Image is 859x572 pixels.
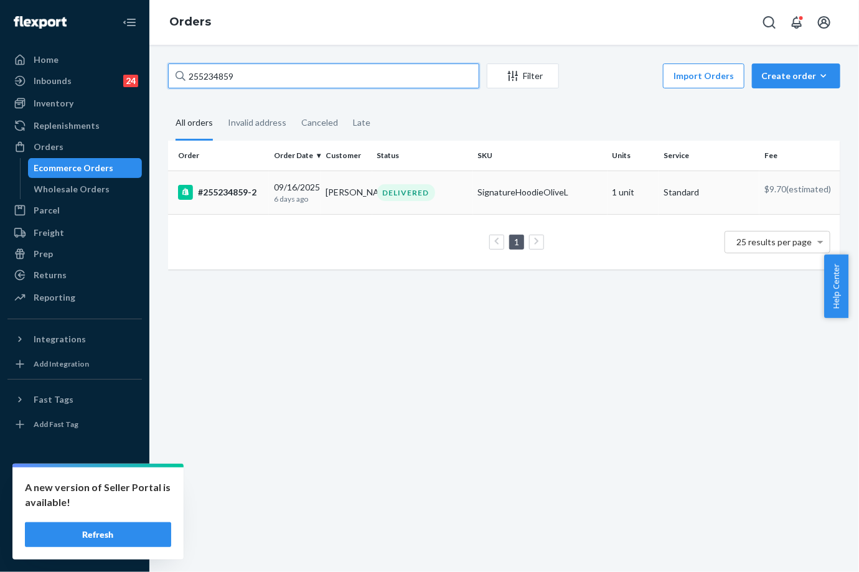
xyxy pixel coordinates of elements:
[737,237,812,247] span: 25 results per page
[326,150,367,161] div: Customer
[25,480,171,510] p: A new version of Seller Portal is available!
[274,194,316,204] p: 6 days ago
[353,106,370,139] div: Late
[7,116,142,136] a: Replenishments
[512,237,522,247] a: Page 1 is your current page
[228,106,286,139] div: Invalid address
[34,248,53,260] div: Prep
[764,183,830,195] p: $9.70
[659,141,759,171] th: Service
[123,75,138,87] div: 24
[301,106,338,139] div: Canceled
[824,255,848,318] button: Help Center
[7,200,142,220] a: Parcel
[7,329,142,349] button: Integrations
[786,184,831,194] span: (estimated)
[608,171,659,214] td: 1 unit
[7,93,142,113] a: Inventory
[168,141,269,171] th: Order
[34,204,60,217] div: Parcel
[7,415,142,434] a: Add Fast Tag
[7,50,142,70] a: Home
[34,359,89,369] div: Add Integration
[812,10,837,35] button: Open account menu
[663,63,744,88] button: Import Orders
[664,186,754,199] p: Standard
[372,141,473,171] th: Status
[7,354,142,374] a: Add Integration
[34,227,64,239] div: Freight
[34,269,67,281] div: Returns
[7,537,142,557] button: Give Feedback
[269,141,321,171] th: Order Date
[7,137,142,157] a: Orders
[321,171,372,214] td: [PERSON_NAME]
[7,390,142,410] button: Fast Tags
[34,54,59,66] div: Home
[34,162,114,174] div: Ecommerce Orders
[25,522,171,547] button: Refresh
[34,291,75,304] div: Reporting
[7,223,142,243] a: Freight
[7,474,142,494] a: Settings
[34,333,86,345] div: Integrations
[34,141,63,153] div: Orders
[14,16,67,29] img: Flexport logo
[7,71,142,91] a: Inbounds24
[34,120,100,132] div: Replenishments
[34,183,110,195] div: Wholesale Orders
[752,63,840,88] button: Create order
[176,106,213,141] div: All orders
[159,4,221,40] ol: breadcrumbs
[7,516,142,536] a: Help Center
[7,265,142,285] a: Returns
[28,158,143,178] a: Ecommerce Orders
[757,10,782,35] button: Open Search Box
[28,179,143,199] a: Wholesale Orders
[759,141,840,171] th: Fee
[168,63,479,88] input: Search orders
[761,70,831,82] div: Create order
[784,10,809,35] button: Open notifications
[34,97,73,110] div: Inventory
[7,244,142,264] a: Prep
[34,419,78,429] div: Add Fast Tag
[178,185,264,200] div: #255234859-2
[274,181,316,204] div: 09/16/2025
[169,15,211,29] a: Orders
[34,75,72,87] div: Inbounds
[7,495,142,515] a: Talk to Support
[478,186,603,199] div: SignatureHoodieOliveL
[34,393,73,406] div: Fast Tags
[487,63,559,88] button: Filter
[7,288,142,307] a: Reporting
[473,141,608,171] th: SKU
[608,141,659,171] th: Units
[117,10,142,35] button: Close Navigation
[487,70,558,82] div: Filter
[377,184,435,201] div: DELIVERED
